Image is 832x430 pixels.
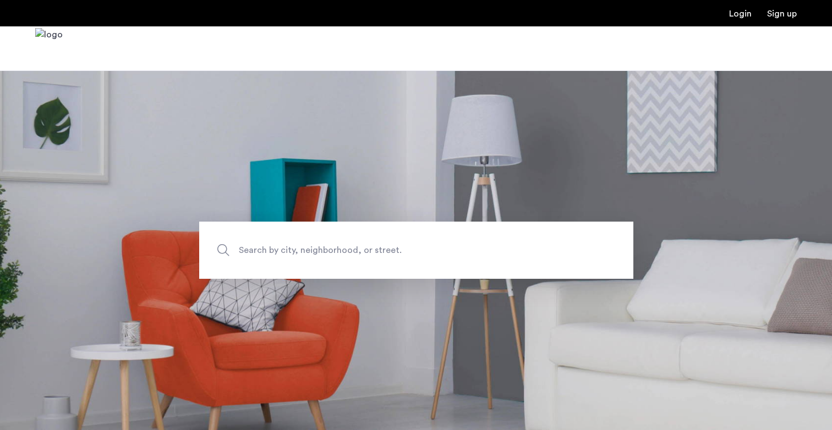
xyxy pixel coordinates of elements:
a: Login [729,9,752,18]
a: Registration [767,9,797,18]
span: Search by city, neighborhood, or street. [239,243,543,258]
a: Cazamio Logo [35,28,63,69]
img: logo [35,28,63,69]
input: Apartment Search [199,222,633,279]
